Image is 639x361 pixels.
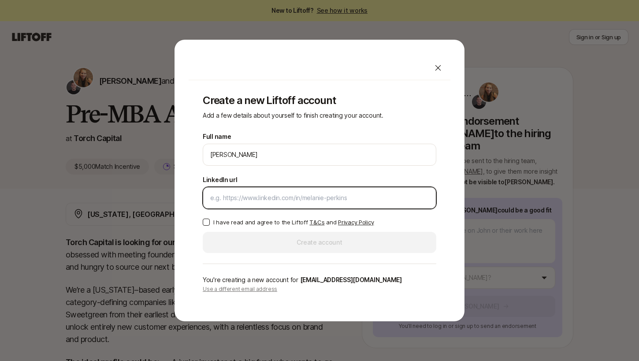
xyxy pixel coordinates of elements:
[203,94,436,107] p: Create a new Liftoff account
[210,149,429,160] input: e.g. Melanie Perkins
[203,167,357,169] p: We'll use [PERSON_NAME] as your preferred name.
[338,219,374,226] a: Privacy Policy
[203,285,436,293] p: Use a different email address
[300,276,402,283] span: [EMAIL_ADDRESS][DOMAIN_NAME]
[203,275,436,285] p: You're creating a new account for
[203,175,238,185] label: LinkedIn url
[309,219,324,226] a: T&Cs
[210,193,429,203] input: e.g. https://www.linkedin.com/in/melanie-perkins
[213,218,374,227] p: I have read and agree to the Liftoff and
[203,131,231,142] label: Full name
[203,110,436,121] p: Add a few details about yourself to finish creating your account.
[203,219,210,226] button: I have read and agree to the Liftoff T&Cs and Privacy Policy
